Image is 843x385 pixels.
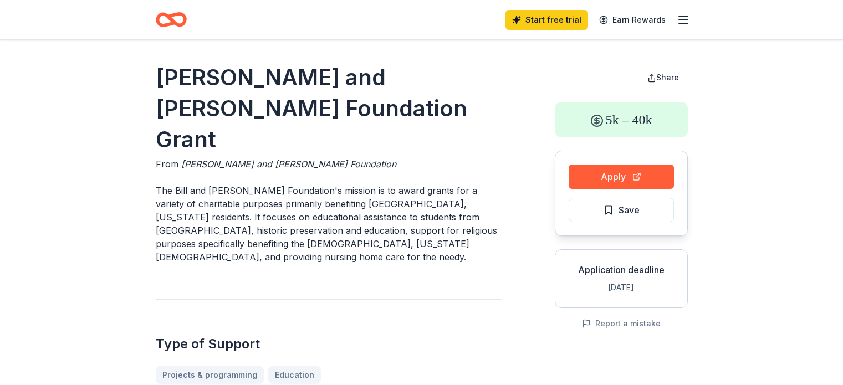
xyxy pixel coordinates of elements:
a: Home [156,7,187,33]
button: Apply [569,165,674,189]
p: The Bill and [PERSON_NAME] Foundation's mission is to award grants for a variety of charitable pu... [156,184,502,264]
h1: [PERSON_NAME] and [PERSON_NAME] Foundation Grant [156,62,502,155]
h2: Type of Support [156,335,502,353]
button: Save [569,198,674,222]
div: From [156,157,502,171]
span: Share [656,73,679,82]
div: 5k – 40k [555,102,688,137]
button: Share [638,66,688,89]
div: Application deadline [564,263,678,276]
span: Save [619,203,640,217]
button: Report a mistake [582,317,661,330]
div: [DATE] [564,281,678,294]
a: Earn Rewards [592,10,672,30]
span: [PERSON_NAME] and [PERSON_NAME] Foundation [181,158,396,170]
a: Start free trial [505,10,588,30]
